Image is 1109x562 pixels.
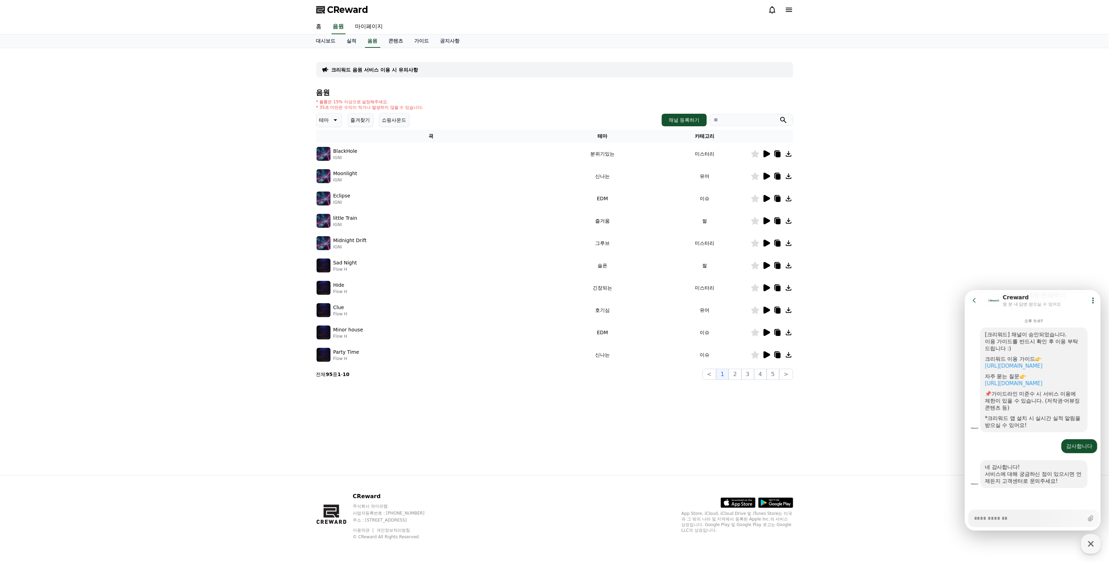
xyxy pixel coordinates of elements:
p: Flow H [333,334,363,339]
td: 신나는 [546,165,659,187]
td: 분위기있는 [546,143,659,165]
p: * 35초 미만은 수익이 적거나 발생하지 않을 수 있습니다. [316,105,424,110]
td: 슬픈 [546,254,659,277]
button: > [779,369,793,380]
th: 테마 [546,130,659,143]
img: music [317,169,331,183]
td: 호기심 [546,299,659,321]
strong: 95 [326,372,333,377]
p: Midnight Drift [333,237,367,244]
a: 공지사항 [435,35,465,48]
p: App Store, iCloud, iCloud Drive 및 iTunes Store는 미국과 그 밖의 나라 및 지역에서 등록된 Apple Inc.의 서비스 상표입니다. Goo... [682,511,793,533]
a: 홈 [311,20,327,34]
button: 4 [754,369,767,380]
a: 음원 [365,35,380,48]
p: Flow H [333,356,359,361]
th: 카테고리 [659,130,751,143]
iframe: Channel chat [965,290,1101,531]
td: 유머 [659,299,751,321]
td: 미스터리 [659,277,751,299]
td: 긴장되는 [546,277,659,299]
td: 미스터리 [659,232,751,254]
a: 대시보드 [311,35,341,48]
span: CReward [327,4,369,15]
h4: 음원 [316,89,793,96]
p: IGNI [333,222,357,227]
a: 실적 [341,35,362,48]
p: Moonlight [333,170,357,177]
a: 가이드 [409,35,435,48]
button: 3 [742,369,754,380]
p: Hide [333,282,344,289]
p: little Train [333,215,357,222]
p: IGNI [333,244,367,250]
p: Flow H [333,311,347,317]
a: 채널 등록하기 [662,114,706,126]
td: EDM [546,187,659,210]
a: CReward [316,4,369,15]
td: 이슈 [659,187,751,210]
p: Party Time [333,349,359,356]
p: IGNI [333,155,357,160]
button: 1 [716,369,729,380]
p: 주식회사 와이피랩 [353,503,438,509]
img: music [317,325,331,339]
img: music [317,258,331,272]
a: 마이페이지 [350,20,389,34]
img: music [317,281,331,295]
a: 음원 [332,20,345,34]
td: 그루브 [546,232,659,254]
p: IGNI [333,200,350,205]
button: 즐겨찾기 [348,113,373,127]
p: Clue [333,304,344,311]
button: 테마 [316,113,342,127]
strong: 10 [343,372,349,377]
td: 이슈 [659,344,751,366]
p: Eclipse [333,192,350,200]
button: < [702,369,716,380]
p: 테마 [319,115,329,125]
td: 이슈 [659,321,751,344]
a: 개인정보처리방침 [377,528,410,533]
td: 미스터리 [659,143,751,165]
p: 주소 : [STREET_ADDRESS] [353,517,438,523]
strong: 1 [337,372,341,377]
td: 신나는 [546,344,659,366]
td: 유머 [659,165,751,187]
button: 쇼핑사운드 [379,113,410,127]
p: © CReward All Rights Reserved. [353,534,438,540]
a: 크리워드 음원 서비스 이용 시 유의사항 [332,66,418,73]
button: 2 [729,369,741,380]
th: 곡 [316,130,546,143]
a: 콘텐츠 [383,35,409,48]
button: 5 [767,369,779,380]
img: music [317,236,331,250]
td: 썰 [659,254,751,277]
img: music [317,192,331,205]
p: Minor house [333,326,363,334]
td: EDM [546,321,659,344]
p: Flow H [333,289,347,294]
img: music [317,214,331,228]
img: music [317,147,331,161]
p: CReward [353,492,438,501]
p: IGNI [333,177,357,183]
p: BlackHole [333,148,357,155]
p: Sad Night [333,259,357,267]
a: 이용약관 [353,528,375,533]
img: music [317,348,331,362]
td: 썰 [659,210,751,232]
